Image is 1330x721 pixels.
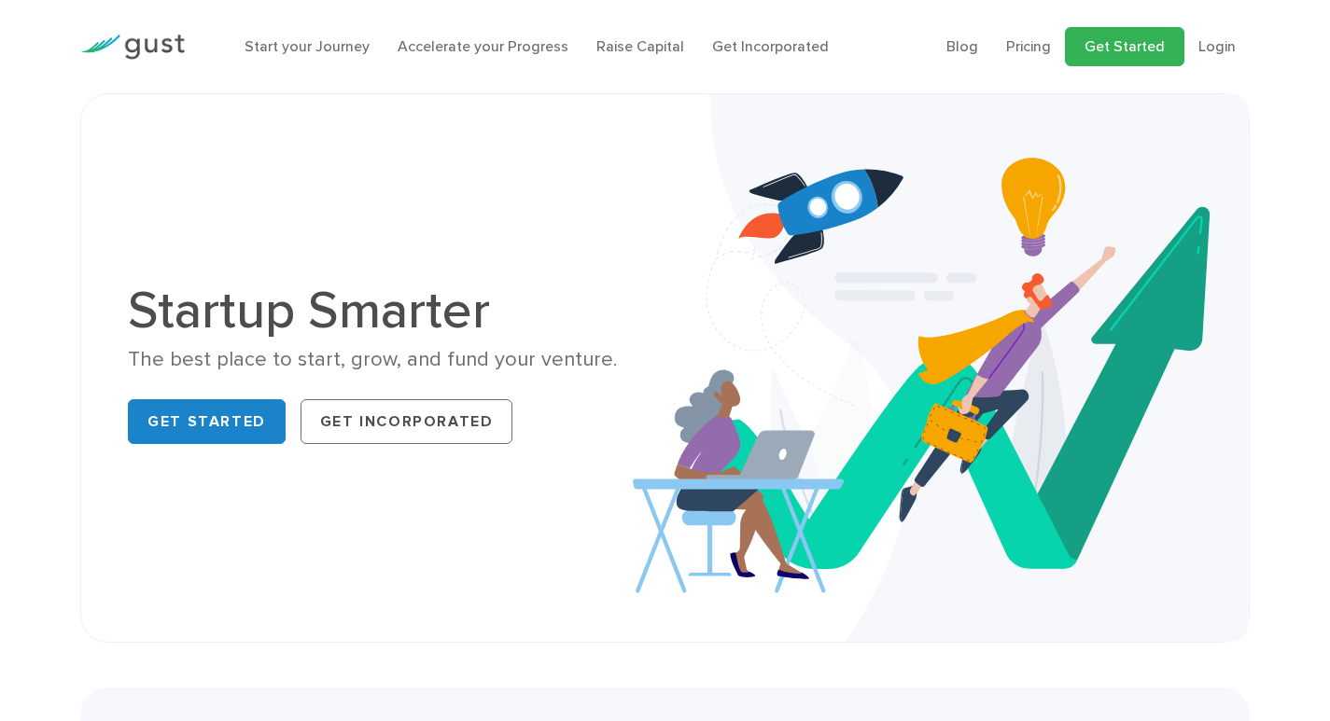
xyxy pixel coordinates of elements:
[398,37,568,55] a: Accelerate your Progress
[128,346,651,373] div: The best place to start, grow, and fund your venture.
[80,35,185,60] img: Gust Logo
[633,94,1249,642] img: Startup Smarter Hero
[128,284,651,337] h1: Startup Smarter
[946,37,978,55] a: Blog
[1006,37,1051,55] a: Pricing
[1198,37,1236,55] a: Login
[301,399,513,444] a: Get Incorporated
[712,37,829,55] a: Get Incorporated
[128,399,286,444] a: Get Started
[596,37,684,55] a: Raise Capital
[1065,27,1184,66] a: Get Started
[245,37,370,55] a: Start your Journey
